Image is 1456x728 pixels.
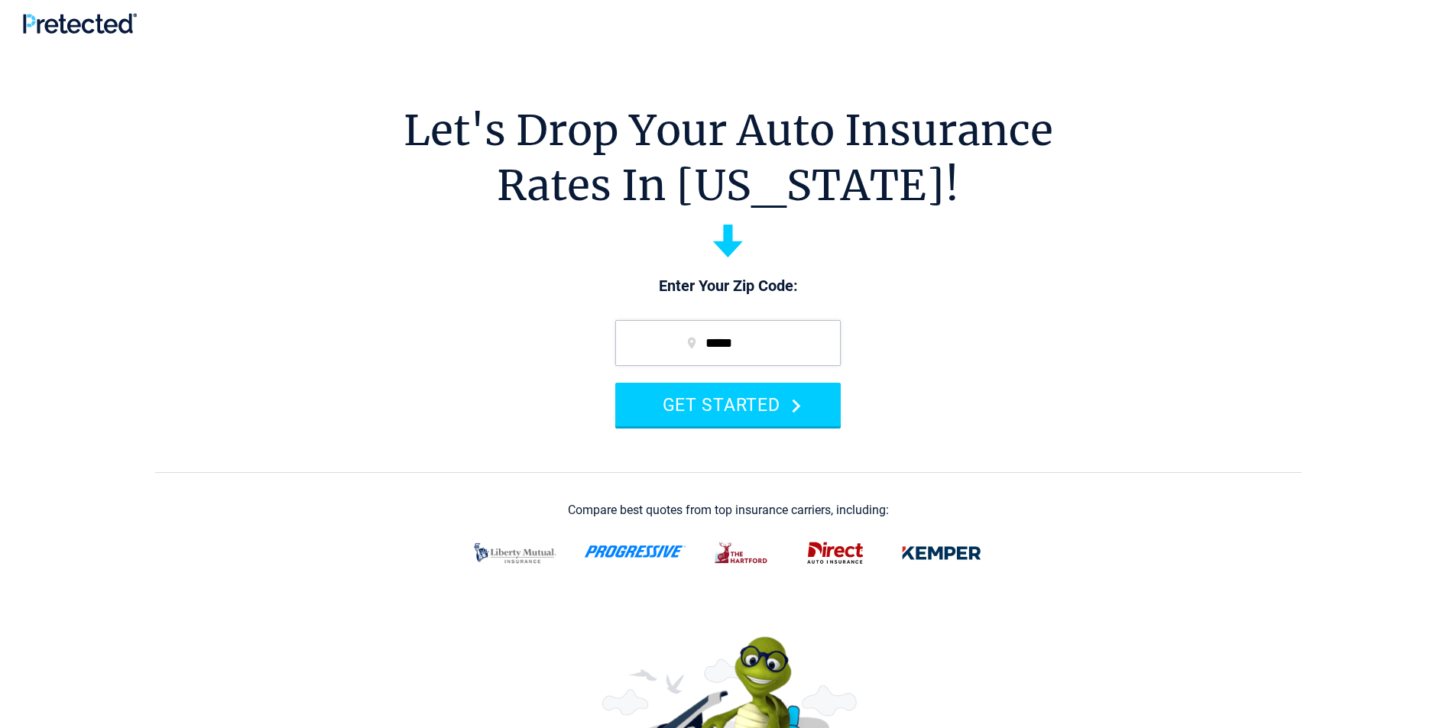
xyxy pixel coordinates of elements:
[615,320,841,366] input: zip code
[705,533,780,573] img: thehartford
[600,276,856,297] p: Enter Your Zip Code:
[798,533,873,573] img: direct
[615,383,841,426] button: GET STARTED
[568,503,889,517] div: Compare best quotes from top insurance carriers, including:
[404,103,1053,213] h1: Let's Drop Your Auto Insurance Rates In [US_STATE]!
[891,533,992,573] img: kemper
[23,13,137,34] img: Pretected Logo
[465,533,566,573] img: liberty
[584,545,686,558] img: progressive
